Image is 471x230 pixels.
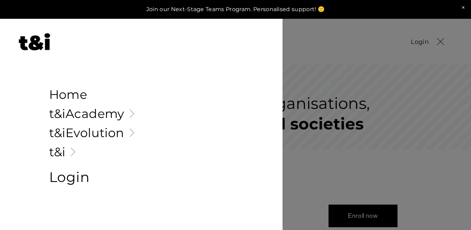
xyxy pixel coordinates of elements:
a: Login [49,165,234,190]
a: t&iAcademy [49,108,234,120]
a: Login [411,36,429,47]
img: Future of Work Experts [19,33,50,50]
a: Home [49,88,234,101]
span: Login [49,165,90,190]
a: t&i [49,146,234,158]
a: t&iEvolution [49,127,234,139]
